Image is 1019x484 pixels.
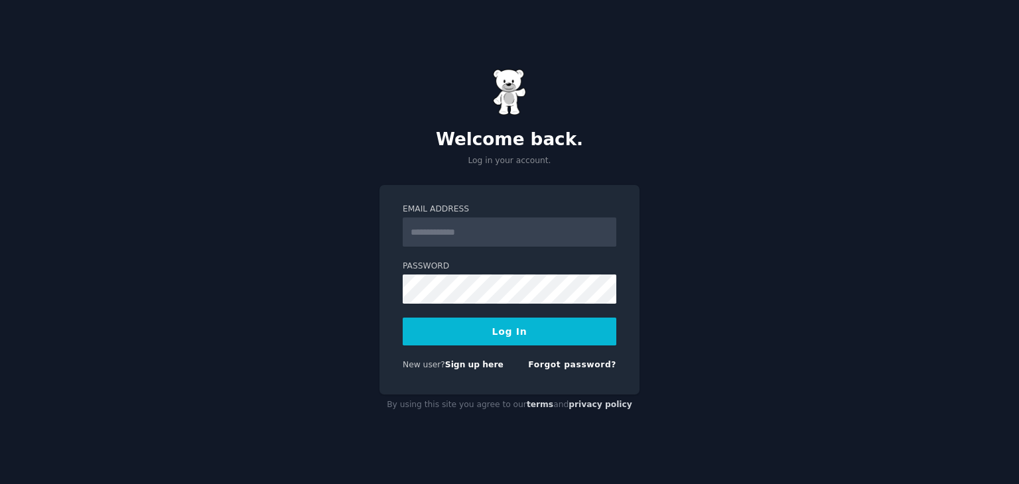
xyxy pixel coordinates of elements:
[379,155,640,167] p: Log in your account.
[403,318,616,345] button: Log In
[493,69,526,115] img: Gummy Bear
[445,360,504,369] a: Sign up here
[403,261,616,272] label: Password
[403,360,445,369] span: New user?
[569,400,632,409] a: privacy policy
[379,129,640,151] h2: Welcome back.
[379,394,640,416] div: By using this site you agree to our and
[527,400,553,409] a: terms
[528,360,616,369] a: Forgot password?
[403,204,616,215] label: Email Address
